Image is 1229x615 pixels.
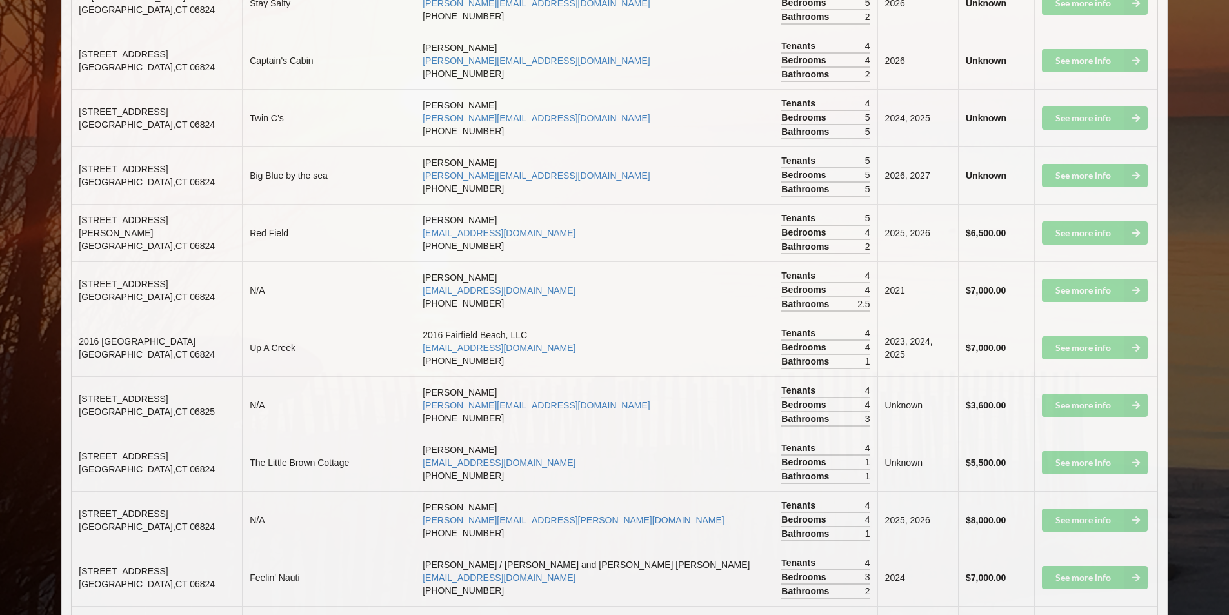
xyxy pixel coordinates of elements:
[79,292,215,302] span: [GEOGRAPHIC_DATA] , CT 06824
[865,470,870,483] span: 1
[865,441,870,454] span: 4
[415,204,774,261] td: [PERSON_NAME] [PHONE_NUMBER]
[79,241,215,251] span: [GEOGRAPHIC_DATA] , CT 06824
[781,585,832,598] span: Bathrooms
[865,585,870,598] span: 2
[79,566,168,576] span: [STREET_ADDRESS]
[781,297,832,310] span: Bathrooms
[415,89,774,146] td: [PERSON_NAME] [PHONE_NUMBER]
[781,341,829,354] span: Bedrooms
[423,55,650,66] a: [PERSON_NAME][EMAIL_ADDRESS][DOMAIN_NAME]
[781,470,832,483] span: Bathrooms
[966,113,1006,123] b: Unknown
[415,549,774,606] td: [PERSON_NAME] / [PERSON_NAME] and [PERSON_NAME] [PERSON_NAME] [PHONE_NUMBER]
[966,572,1006,583] b: $7,000.00
[865,355,870,368] span: 1
[781,513,829,526] span: Bedrooms
[781,441,819,454] span: Tenants
[865,527,870,540] span: 1
[966,343,1006,353] b: $7,000.00
[242,89,415,146] td: Twin C’s
[242,32,415,89] td: Captain's Cabin
[865,97,870,110] span: 4
[781,183,832,196] span: Bathrooms
[865,269,870,282] span: 4
[865,68,870,81] span: 2
[423,515,724,525] a: [PERSON_NAME][EMAIL_ADDRESS][PERSON_NAME][DOMAIN_NAME]
[415,319,774,376] td: 2016 Fairfield Beach, LLC [PHONE_NUMBER]
[865,240,870,253] span: 2
[877,32,958,89] td: 2026
[415,146,774,204] td: [PERSON_NAME] [PHONE_NUMBER]
[877,89,958,146] td: 2024, 2025
[242,434,415,491] td: The Little Brown Cottage
[79,451,168,461] span: [STREET_ADDRESS]
[79,215,168,238] span: [STREET_ADDRESS][PERSON_NAME]
[865,384,870,397] span: 4
[79,521,215,532] span: [GEOGRAPHIC_DATA] , CT 06824
[79,119,215,130] span: [GEOGRAPHIC_DATA] , CT 06824
[865,212,870,225] span: 5
[877,376,958,434] td: Unknown
[781,355,832,368] span: Bathrooms
[79,106,168,117] span: [STREET_ADDRESS]
[781,456,829,469] span: Bedrooms
[877,261,958,319] td: 2021
[781,54,829,66] span: Bedrooms
[877,434,958,491] td: Unknown
[781,154,819,167] span: Tenants
[865,111,870,124] span: 5
[415,434,774,491] td: [PERSON_NAME] [PHONE_NUMBER]
[781,212,819,225] span: Tenants
[966,400,1006,410] b: $3,600.00
[966,458,1006,468] b: $5,500.00
[865,168,870,181] span: 5
[242,261,415,319] td: N/A
[79,464,215,474] span: [GEOGRAPHIC_DATA] , CT 06824
[781,384,819,397] span: Tenants
[423,113,650,123] a: [PERSON_NAME][EMAIL_ADDRESS][DOMAIN_NAME]
[423,458,575,468] a: [EMAIL_ADDRESS][DOMAIN_NAME]
[781,111,829,124] span: Bedrooms
[79,177,215,187] span: [GEOGRAPHIC_DATA] , CT 06824
[423,285,575,296] a: [EMAIL_ADDRESS][DOMAIN_NAME]
[865,556,870,569] span: 4
[865,283,870,296] span: 4
[781,240,832,253] span: Bathrooms
[781,226,829,239] span: Bedrooms
[966,228,1006,238] b: $6,500.00
[865,125,870,138] span: 5
[415,376,774,434] td: [PERSON_NAME] [PHONE_NUMBER]
[966,170,1006,181] b: Unknown
[877,146,958,204] td: 2026, 2027
[865,183,870,196] span: 5
[877,204,958,261] td: 2025, 2026
[877,491,958,549] td: 2025, 2026
[415,491,774,549] td: [PERSON_NAME] [PHONE_NUMBER]
[781,283,829,296] span: Bedrooms
[423,343,575,353] a: [EMAIL_ADDRESS][DOMAIN_NAME]
[781,10,832,23] span: Bathrooms
[781,412,832,425] span: Bathrooms
[865,412,870,425] span: 3
[865,499,870,512] span: 4
[781,327,819,339] span: Tenants
[781,398,829,411] span: Bedrooms
[865,10,870,23] span: 2
[781,39,819,52] span: Tenants
[79,407,215,417] span: [GEOGRAPHIC_DATA] , CT 06825
[423,400,650,410] a: [PERSON_NAME][EMAIL_ADDRESS][DOMAIN_NAME]
[865,456,870,469] span: 1
[865,513,870,526] span: 4
[966,285,1006,296] b: $7,000.00
[79,49,168,59] span: [STREET_ADDRESS]
[781,499,819,512] span: Tenants
[865,327,870,339] span: 4
[242,549,415,606] td: Feelin' Nauti
[877,549,958,606] td: 2024
[79,579,215,589] span: [GEOGRAPHIC_DATA] , CT 06824
[865,226,870,239] span: 4
[79,279,168,289] span: [STREET_ADDRESS]
[857,297,870,310] span: 2.5
[242,491,415,549] td: N/A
